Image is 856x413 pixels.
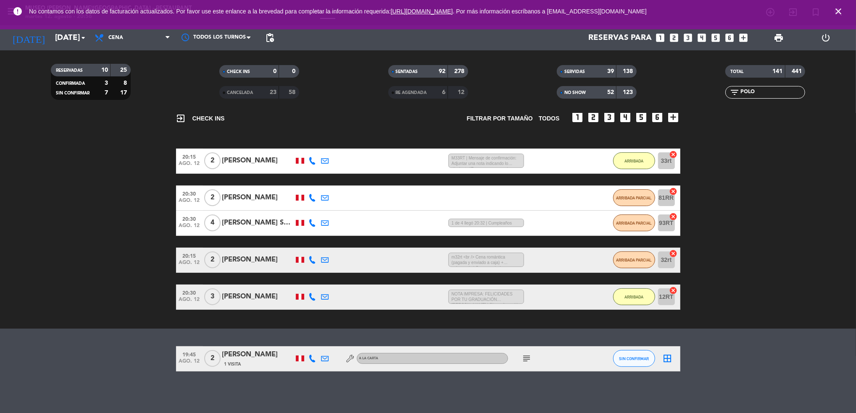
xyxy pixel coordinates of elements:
[792,68,803,74] strong: 441
[179,260,200,269] span: ago. 12
[774,33,784,43] span: print
[655,32,666,43] i: looks_one
[222,291,294,302] div: [PERSON_NAME]
[204,288,221,305] span: 3
[663,353,673,363] i: border_all
[724,32,735,43] i: looks_6
[623,89,635,95] strong: 123
[396,91,427,95] span: RE AGENDADA
[773,68,783,74] strong: 141
[273,68,277,74] strong: 0
[179,358,200,368] span: ago. 12
[224,361,241,368] span: 1 Visita
[179,161,200,170] span: ago. 12
[29,8,647,15] span: No contamos con los datos de facturación actualizados. Por favor use este enlance a la brevedad p...
[179,198,200,207] span: ago. 12
[448,253,524,267] span: m32rt <br /> Cena romántica (pagada y enviado a caja) + aniversario | Cena romántica por aniversario
[448,290,524,304] span: NOTA IMPRESA: FELICIDADES POR TU GRADUACIÓN [PERSON_NAME] | Sí, por favor. Un mensajito en la mes...
[204,152,221,169] span: 2
[564,70,585,74] span: SERVIDAS
[624,159,643,163] span: ARRIBADA
[448,154,524,168] span: M33RT | Mensaje de confirmación: Adjuntar una nota indicando lo siguiente “Espero que recuerdes e...
[607,68,614,74] strong: 39
[222,155,294,166] div: [PERSON_NAME]
[833,6,843,16] i: close
[651,110,664,124] i: looks_6
[179,288,200,297] span: 20:30
[616,221,652,225] span: ARRIBADA PARCIAL
[292,68,298,74] strong: 0
[391,8,453,15] a: [URL][DOMAIN_NAME]
[176,113,225,123] span: CHECK INS
[669,212,678,221] i: cancel
[289,89,298,95] strong: 58
[13,6,23,16] i: error
[222,349,294,360] div: [PERSON_NAME]
[589,33,652,42] span: Reservas para
[683,32,694,43] i: looks_3
[204,350,221,367] span: 2
[821,33,831,43] i: power_settings_new
[613,214,655,231] button: ARRIBADA PARCIAL
[697,32,708,43] i: looks_4
[227,70,250,74] span: CHECK INS
[613,350,655,367] button: SIN CONFIRMAR
[204,251,221,268] span: 2
[616,196,652,200] span: ARRIBADA PARCIAL
[222,217,294,228] div: [PERSON_NAME] San [PERSON_NAME]
[78,33,88,43] i: arrow_drop_down
[179,349,200,359] span: 19:45
[204,189,221,206] span: 2
[265,33,275,43] span: pending_actions
[613,251,655,268] button: ARRIBADA PARCIAL
[454,68,466,74] strong: 278
[56,68,83,73] span: RESERVADAS
[270,89,277,95] strong: 23
[607,89,614,95] strong: 52
[619,356,649,361] span: SIN CONFIRMAR
[179,152,200,161] span: 20:15
[730,70,743,74] span: TOTAL
[613,189,655,206] button: ARRIBADA PARCIAL
[179,188,200,198] span: 20:30
[120,67,129,73] strong: 25
[6,29,51,47] i: [DATE]
[458,89,466,95] strong: 12
[669,187,678,196] i: cancel
[179,223,200,233] span: ago. 12
[522,353,532,363] i: subject
[571,110,585,124] i: looks_one
[179,251,200,260] span: 20:15
[669,32,680,43] i: looks_two
[711,32,722,43] i: looks_5
[564,91,586,95] span: NO SHOW
[105,80,108,86] strong: 3
[176,113,186,123] i: exit_to_app
[587,110,601,124] i: looks_two
[124,80,129,86] strong: 8
[453,8,647,15] a: . Por más información escríbanos a [EMAIL_ADDRESS][DOMAIN_NAME]
[108,35,123,41] span: Cena
[802,25,850,50] div: LOG OUT
[467,114,533,123] span: Filtrar por tamaño
[738,32,749,43] i: add_box
[613,152,655,169] button: ARRIBADA
[359,357,379,360] span: A la carta
[603,110,616,124] i: looks_3
[439,68,445,74] strong: 92
[120,90,129,96] strong: 17
[740,88,805,97] input: Filtrar por nombre...
[396,70,418,74] span: SENTADAS
[613,288,655,305] button: ARRIBADA
[101,67,108,73] strong: 10
[616,258,652,262] span: ARRIBADA PARCIAL
[730,87,740,97] i: filter_list
[619,110,632,124] i: looks_4
[669,286,678,295] i: cancel
[179,214,200,223] span: 20:30
[539,114,560,123] span: TODOS
[448,219,524,227] span: 1 de 4 llegó 20:32 | Cumpleaños
[222,254,294,265] div: [PERSON_NAME]
[222,192,294,203] div: [PERSON_NAME]
[227,91,253,95] span: CANCELADA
